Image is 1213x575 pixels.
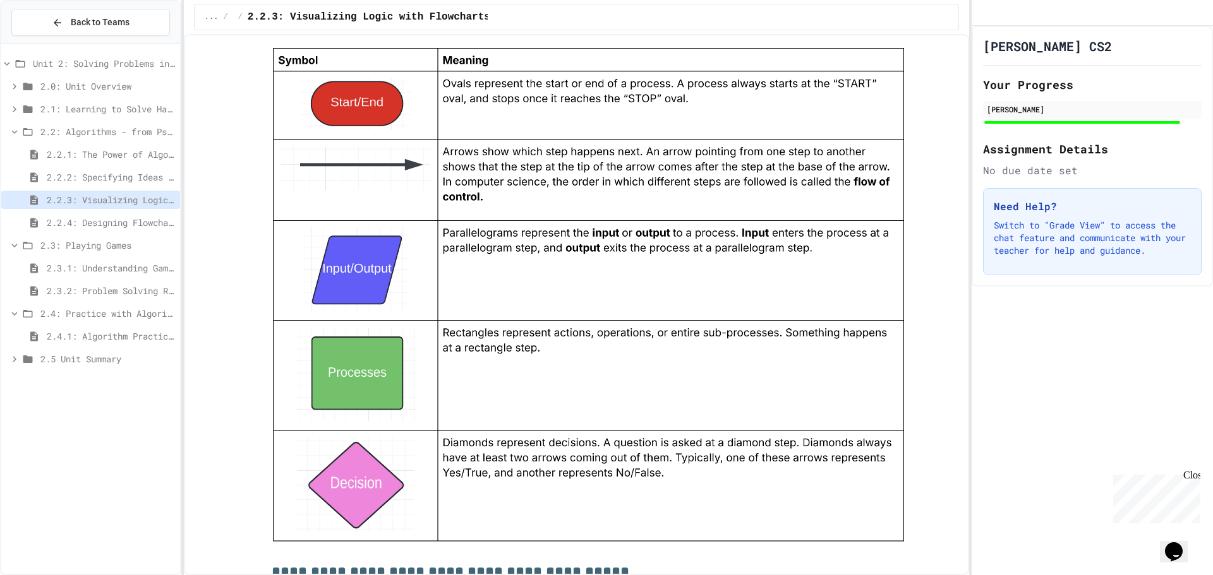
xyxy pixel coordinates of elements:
[248,9,490,25] span: 2.2.3: Visualizing Logic with Flowcharts
[33,57,175,70] span: Unit 2: Solving Problems in Computer Science
[40,352,175,365] span: 2.5 Unit Summary
[47,284,175,297] span: 2.3.2: Problem Solving Reflection
[47,329,175,343] span: 2.4.1: Algorithm Practice Exercises
[47,216,175,229] span: 2.2.4: Designing Flowcharts
[47,148,175,161] span: 2.2.1: The Power of Algorithms
[238,12,243,22] span: /
[47,193,175,206] span: 2.2.3: Visualizing Logic with Flowcharts
[40,102,175,116] span: 2.1: Learning to Solve Hard Problems
[223,12,227,22] span: /
[40,239,175,252] span: 2.3: Playing Games
[983,37,1112,55] h1: [PERSON_NAME] CS2
[71,16,130,29] span: Back to Teams
[994,219,1191,257] p: Switch to "Grade View" to access the chat feature and communicate with your teacher for help and ...
[983,163,1202,178] div: No due date set
[11,9,170,36] button: Back to Teams
[994,199,1191,214] h3: Need Help?
[1108,470,1200,523] iframe: chat widget
[40,307,175,320] span: 2.4: Practice with Algorithms
[5,5,87,80] div: Chat with us now!Close
[47,261,175,275] span: 2.3.1: Understanding Games with Flowcharts
[40,125,175,138] span: 2.2: Algorithms - from Pseudocode to Flowcharts
[205,12,219,22] span: ...
[1160,525,1200,562] iframe: chat widget
[47,170,175,184] span: 2.2.2: Specifying Ideas with Pseudocode
[987,104,1198,115] div: [PERSON_NAME]
[983,76,1202,93] h2: Your Progress
[983,140,1202,158] h2: Assignment Details
[40,80,175,93] span: 2.0: Unit Overview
